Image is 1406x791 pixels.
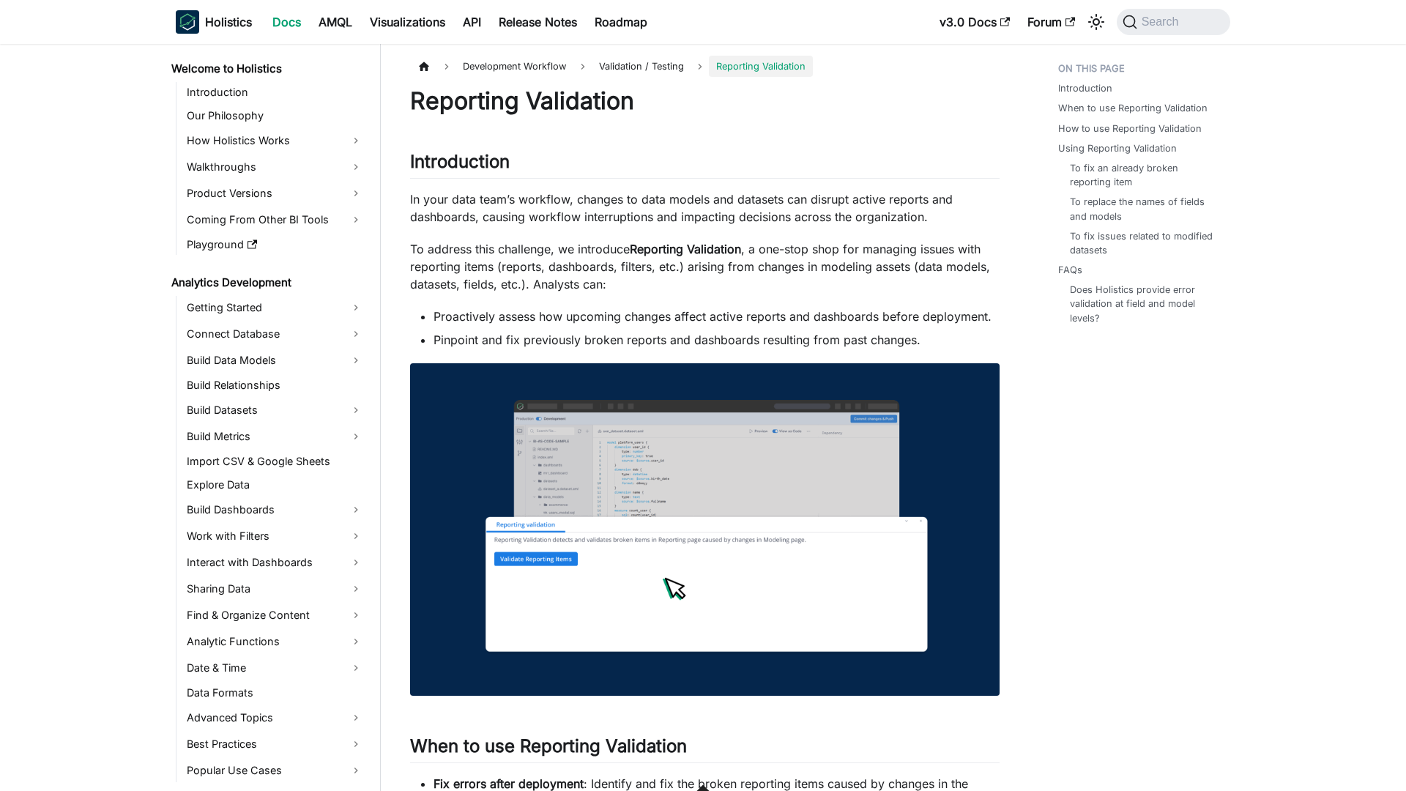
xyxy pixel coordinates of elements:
[182,551,368,574] a: Interact with Dashboards
[167,59,368,79] a: Welcome to Holistics
[310,10,361,34] a: AMQL
[182,604,368,627] a: Find & Organize Content
[434,308,1000,325] li: Proactively assess how upcoming changes affect active reports and dashboards before deployment.
[410,56,438,77] a: Home page
[1058,263,1082,277] a: FAQs
[410,86,1000,116] h1: Reporting Validation
[182,375,368,395] a: Build Relationships
[182,82,368,103] a: Introduction
[182,475,368,495] a: Explore Data
[1058,81,1112,95] a: Introduction
[182,155,368,179] a: Walkthroughs
[1085,10,1108,34] button: Switch between dark and light mode (currently system mode)
[410,151,1000,179] h2: Introduction
[410,56,1000,77] nav: Breadcrumbs
[205,13,252,31] b: Holistics
[182,182,368,205] a: Product Versions
[410,240,1000,293] p: To address this challenge, we introduce , a one-stop shop for managing issues with reporting item...
[182,296,368,319] a: Getting Started
[630,242,741,256] strong: Reporting Validation
[161,44,381,791] nav: Docs sidebar
[931,10,1019,34] a: v3.0 Docs
[1070,229,1216,257] a: To fix issues related to modified datasets
[434,331,1000,349] li: Pinpoint and fix previously broken reports and dashboards resulting from past changes.
[182,630,368,653] a: Analytic Functions
[182,349,368,372] a: Build Data Models
[182,706,368,729] a: Advanced Topics
[1058,141,1177,155] a: Using Reporting Validation
[455,56,573,77] span: Development Workflow
[182,398,368,422] a: Build Datasets
[182,451,368,472] a: Import CSV & Google Sheets
[361,10,454,34] a: Visualizations
[182,105,368,126] a: Our Philosophy
[1058,122,1202,135] a: How to use Reporting Validation
[182,524,368,548] a: Work with Filters
[176,10,199,34] img: Holistics
[182,683,368,703] a: Data Formats
[176,10,252,34] a: HolisticsHolisticsHolistics
[182,322,368,346] a: Connect Database
[410,190,1000,226] p: In your data team’s workflow, changes to data models and datasets can disrupt active reports and ...
[182,656,368,680] a: Date & Time
[490,10,586,34] a: Release Notes
[592,56,691,77] span: Validation / Testing
[182,234,368,255] a: Playground
[182,425,368,448] a: Build Metrics
[586,10,656,34] a: Roadmap
[1058,101,1208,115] a: When to use Reporting Validation
[182,129,368,152] a: How Holistics Works
[454,10,490,34] a: API
[709,56,813,77] span: Reporting Validation
[1117,9,1230,35] button: Search (Command+K)
[182,759,368,782] a: Popular Use Cases
[264,10,310,34] a: Docs
[434,776,584,791] strong: Fix errors after deployment
[182,498,368,521] a: Build Dashboards
[1070,283,1216,325] a: Does Holistics provide error validation at field and model levels?
[1019,10,1084,34] a: Forum
[1070,161,1216,189] a: To fix an already broken reporting item
[410,735,1000,763] h2: When to use Reporting Validation
[182,732,368,756] a: Best Practices
[1137,15,1188,29] span: Search
[167,272,368,293] a: Analytics Development
[1070,195,1216,223] a: To replace the names of fields and models
[182,208,368,231] a: Coming From Other BI Tools
[182,577,368,601] a: Sharing Data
